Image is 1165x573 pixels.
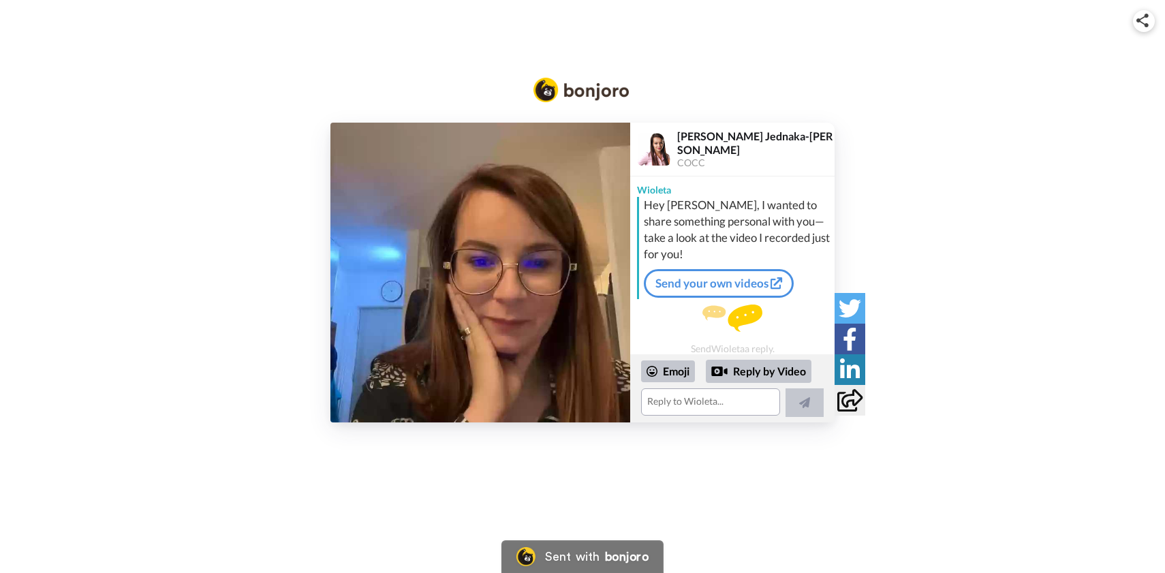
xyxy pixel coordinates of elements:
[644,269,794,298] a: Send your own videos
[533,78,629,102] img: Bonjoro Logo
[630,305,835,354] div: Send Wioleta a reply.
[706,360,811,383] div: Reply by Video
[677,129,834,155] div: [PERSON_NAME] Jednaka-[PERSON_NAME]
[641,360,695,382] div: Emoji
[677,157,834,169] div: COCC
[630,176,835,197] div: Wioleta
[711,363,728,380] div: Reply by Video
[644,197,831,262] div: Hey [PERSON_NAME], I wanted to share something personal with you—take a look at the video I recor...
[330,123,630,422] img: 12e83d53-b03b-4c74-88a0-287a46e7b3a7-thumb.jpg
[702,305,762,332] img: message.svg
[638,133,670,166] img: Profile Image
[1136,14,1149,27] img: ic_share.svg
